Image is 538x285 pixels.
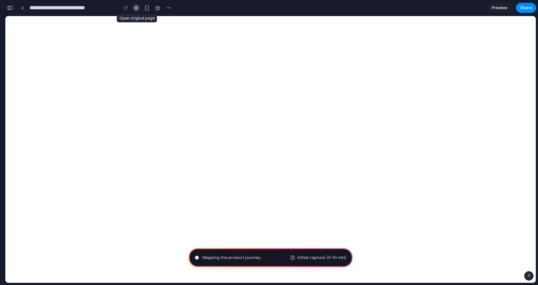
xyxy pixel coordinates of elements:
span: Mapping the product journey .. [203,254,262,261]
span: Initial capture (3–10 min) [298,254,346,261]
button: Share [516,3,536,13]
div: Open original page [117,14,157,22]
span: Share [520,5,532,11]
a: Preview [487,3,512,13]
span: Preview [492,5,507,11]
